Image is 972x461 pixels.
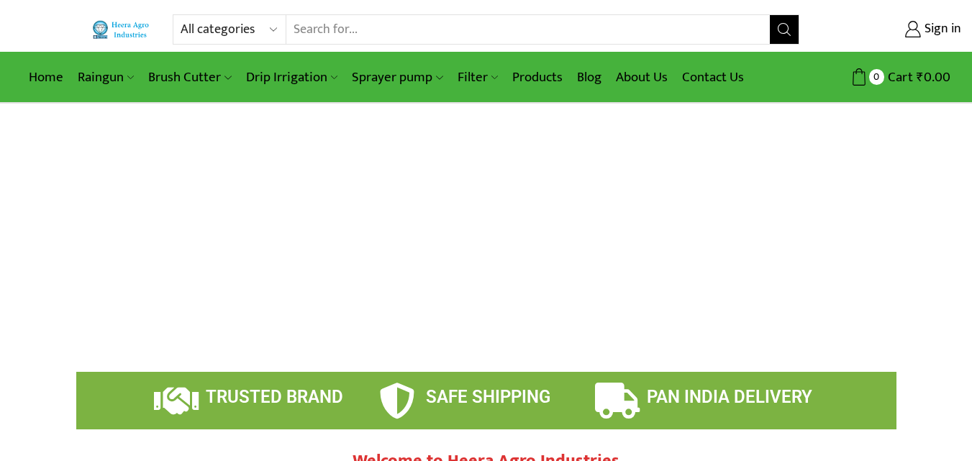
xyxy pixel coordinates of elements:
[22,60,71,94] a: Home
[921,20,961,39] span: Sign in
[869,69,884,84] span: 0
[821,17,961,42] a: Sign in
[345,60,450,94] a: Sprayer pump
[141,60,238,94] a: Brush Cutter
[206,387,343,407] span: TRUSTED BRAND
[770,15,799,44] button: Search button
[884,68,913,87] span: Cart
[286,15,769,44] input: Search for...
[609,60,675,94] a: About Us
[71,60,141,94] a: Raingun
[239,60,345,94] a: Drip Irrigation
[570,60,609,94] a: Blog
[450,60,505,94] a: Filter
[647,387,812,407] span: PAN INDIA DELIVERY
[505,60,570,94] a: Products
[814,64,950,91] a: 0 Cart ₹0.00
[675,60,751,94] a: Contact Us
[917,66,950,88] bdi: 0.00
[426,387,550,407] span: SAFE SHIPPING
[917,66,924,88] span: ₹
